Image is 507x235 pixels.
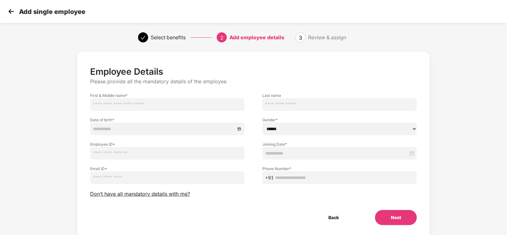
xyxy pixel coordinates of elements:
[6,7,16,16] img: svg+xml;base64,PHN2ZyB4bWxucz0iaHR0cDovL3d3dy53My5vcmcvMjAwMC9zdmciIHdpZHRoPSIzMCIgaGVpZ2h0PSIzMC...
[262,142,417,147] label: Joining Date
[375,210,417,225] button: Next
[141,35,146,40] span: check
[90,66,417,77] p: Employee Details
[308,32,346,42] div: Review & assign
[151,32,186,42] div: Select benefits
[90,117,245,123] label: Date of birth
[313,210,355,225] button: Back
[229,32,284,42] div: Add employee details
[262,93,417,98] label: Last name
[90,166,245,171] label: Email ID
[90,191,190,197] span: Don’t have all mandatory details with me?
[265,174,274,181] span: +91
[19,8,85,16] p: Add single employee
[90,142,245,147] label: Employee ID
[299,35,302,41] span: 3
[90,93,245,98] label: First & Middle name
[90,78,417,85] p: Please provide all the mandatory details of the employee
[220,35,223,41] span: 2
[262,166,417,171] label: Phone Number
[262,117,417,123] label: Gender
